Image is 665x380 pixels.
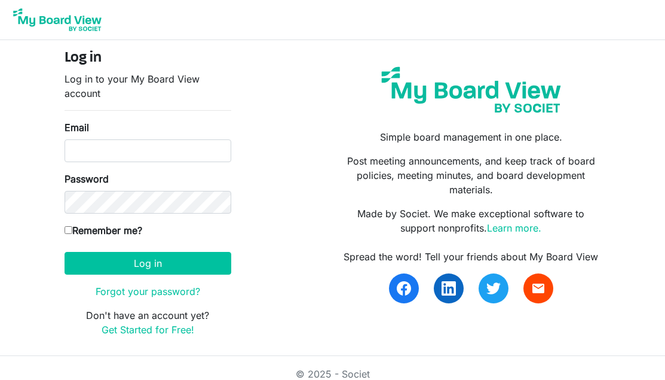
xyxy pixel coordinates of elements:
input: Remember me? [65,226,72,234]
p: Made by Societ. We make exceptional software to support nonprofits. [341,206,600,235]
img: my-board-view-societ.svg [374,59,569,120]
a: Forgot your password? [96,285,200,297]
img: linkedin.svg [442,281,456,296]
p: Don't have an account yet? [65,308,231,337]
button: Log in [65,252,231,275]
p: Simple board management in one place. [341,130,600,144]
span: email [531,281,546,296]
a: © 2025 - Societ [296,368,370,380]
img: My Board View Logo [10,5,105,35]
label: Password [65,172,109,186]
h4: Log in [65,50,231,67]
a: Get Started for Free! [102,324,194,336]
a: email [523,273,553,303]
img: twitter.svg [486,281,501,296]
a: Learn more. [487,222,541,234]
img: facebook.svg [397,281,411,296]
label: Remember me? [65,223,142,238]
label: Email [65,120,89,135]
p: Post meeting announcements, and keep track of board policies, meeting minutes, and board developm... [341,154,600,197]
div: Spread the word! Tell your friends about My Board View [341,250,600,264]
p: Log in to your My Board View account [65,72,231,101]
